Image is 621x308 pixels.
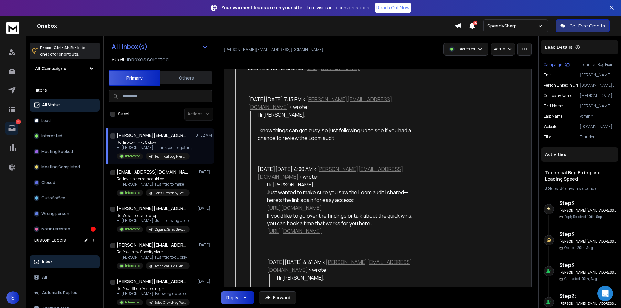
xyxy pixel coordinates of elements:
h1: Technical Bug Fixing and Loading Speed [545,169,615,182]
p: Sales Growth by Technical Fixing [155,300,186,305]
h1: [EMAIL_ADDRESS][DOMAIN_NAME] [117,169,188,175]
h1: All Inbox(s) [112,43,147,50]
p: Closed [41,180,55,185]
a: [PERSON_NAME][EMAIL_ADDRESS][DOMAIN_NAME] [258,165,403,180]
a: [URL][DOMAIN_NAME] [267,204,322,211]
a: [URL][DOMAIN_NAME] [267,228,322,235]
p: Add to [494,47,505,52]
p: Technical Bug Fixing and Loading Speed [155,154,186,159]
p: Company Name [544,93,572,98]
img: logo [6,22,19,34]
p: Technical Bug Fixing and Loading Speed [155,264,186,269]
h6: [PERSON_NAME][EMAIL_ADDRESS][DOMAIN_NAME] [559,239,616,244]
h1: [PERSON_NAME][EMAIL_ADDRESS][DOMAIN_NAME] [117,205,188,212]
div: [DATE][DATE] 7:13 PM < > wrote: [248,95,422,111]
div: If you’d like to go over the findings or talk about the quick wins, you can book a time that work... [267,212,422,235]
p: Lead Details [545,44,572,50]
strong: Your warmest leads are on your site [222,5,302,11]
button: Lead [30,114,100,127]
p: [PERSON_NAME][EMAIL_ADDRESS][DOMAIN_NAME] [224,47,323,52]
button: Wrong person [30,207,100,220]
h3: Inboxes selected [127,56,169,63]
p: Press to check for shortcuts. [40,45,86,58]
p: Interested [125,300,140,305]
h6: Step 3 : [559,261,616,269]
p: Hi [PERSON_NAME], Just following up to [117,218,190,223]
p: Opened [564,245,593,250]
p: Organic Sales Growth [155,227,186,232]
p: Campaign [544,62,562,67]
div: Open Intercom Messenger [597,286,613,301]
div: | [545,186,615,191]
button: Closed [30,176,100,189]
p: Contacted [564,276,597,281]
span: 20th, Aug [581,276,597,281]
p: 11 [16,119,21,124]
button: Reply [221,291,254,304]
p: [DATE] [197,206,212,211]
h6: Step 3 : [559,199,616,207]
p: SpeedySharp [487,23,519,29]
button: Forward [259,291,296,304]
p: Re: Invisible errors could be [117,176,190,182]
a: 11 [5,122,18,135]
p: [MEDICAL_DATA] Panty Party [580,93,616,98]
p: Re: Your Shopify store might [117,286,190,291]
span: 34 days in sequence [560,186,596,191]
button: All Status [30,99,100,112]
button: Campaign [544,62,570,67]
p: Interested [125,154,140,159]
div: Activities [541,147,618,162]
p: Last Name [544,114,562,119]
p: website [544,124,557,129]
p: [PERSON_NAME] [580,103,616,109]
p: Founder [580,134,616,140]
div: Hi [PERSON_NAME], [258,111,422,119]
h1: [PERSON_NAME][EMAIL_ADDRESS][DOMAIN_NAME] [117,242,188,248]
p: Interested [125,263,140,268]
div: [DATE][DATE] 4:00 AM < > wrote: [258,165,422,181]
div: Just wanted to make sure you saw the Loom audit I shared—here’s the link again for easy access: [267,188,422,212]
p: [DATE] [197,279,212,284]
p: 01:02 AM [195,133,212,138]
span: 90 / 90 [112,56,126,63]
p: Person Linkedin Url [544,83,578,88]
p: Re: Ads stop, sales drop [117,213,190,218]
p: Meeting Booked [41,149,73,154]
p: Inbox [42,259,53,264]
label: Select [118,112,130,117]
p: Reply Received [564,214,602,219]
p: title [544,134,551,140]
button: All Inbox(s) [106,40,213,53]
p: Hi [PERSON_NAME], I wanted to quickly [117,255,190,260]
h6: [PERSON_NAME][EMAIL_ADDRESS][DOMAIN_NAME] [559,270,616,275]
p: Hi [PERSON_NAME], Following up to see [117,291,190,296]
p: First Name [544,103,563,109]
p: Interested [41,133,62,139]
button: Get Free Credits [556,19,610,32]
button: Meeting Completed [30,161,100,174]
p: Interested [125,227,140,232]
h1: Onebox [37,22,455,30]
button: S [6,291,19,304]
p: – Turn visits into conversations [222,5,369,11]
p: Re: Broken links & slow [117,140,193,145]
p: Wrong person [41,211,69,216]
p: Get Free Credits [569,23,605,29]
button: Out of office [30,192,100,205]
div: 11 [91,227,96,232]
p: Hi [PERSON_NAME], Thank you for getting [117,145,193,150]
p: Email [544,72,554,78]
h6: Step 3 : [559,230,616,238]
p: Interested [125,190,140,195]
p: [DATE] [197,169,212,175]
div: Hi [PERSON_NAME], [267,181,422,188]
a: Reach Out Now [375,3,411,13]
h6: Step 2 : [559,292,616,300]
button: Automatic Replies [30,286,100,299]
p: All [42,275,47,280]
span: 20th, Aug [577,245,593,250]
p: Reach Out Now [376,5,409,11]
p: Sales Growth by Technical Fixing [155,191,186,196]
